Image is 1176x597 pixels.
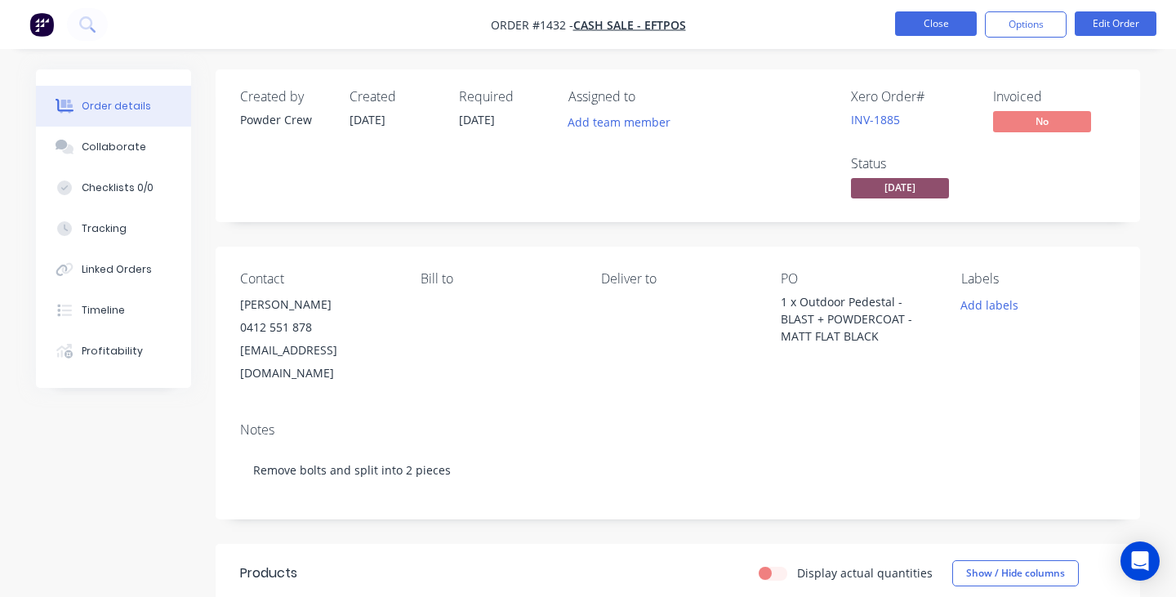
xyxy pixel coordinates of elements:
[240,293,394,385] div: [PERSON_NAME]0412 551 878[EMAIL_ADDRESS][DOMAIN_NAME]
[985,11,1067,38] button: Options
[36,86,191,127] button: Order details
[240,316,394,339] div: 0412 551 878
[851,156,973,172] div: Status
[240,564,297,583] div: Products
[82,221,127,236] div: Tracking
[601,271,755,287] div: Deliver to
[240,339,394,385] div: [EMAIL_ADDRESS][DOMAIN_NAME]
[459,112,495,127] span: [DATE]
[797,564,933,581] label: Display actual quantities
[36,167,191,208] button: Checklists 0/0
[573,17,686,33] a: Cash Sale - EFTPOS
[851,178,949,203] button: [DATE]
[82,344,143,359] div: Profitability
[350,112,385,127] span: [DATE]
[36,290,191,331] button: Timeline
[82,262,152,277] div: Linked Orders
[240,89,330,105] div: Created by
[240,293,394,316] div: [PERSON_NAME]
[459,89,549,105] div: Required
[961,271,1116,287] div: Labels
[82,180,154,195] div: Checklists 0/0
[36,127,191,167] button: Collaborate
[781,271,935,287] div: PO
[240,422,1116,438] div: Notes
[491,17,573,33] span: Order #1432 -
[82,140,146,154] div: Collaborate
[895,11,977,36] button: Close
[350,89,439,105] div: Created
[993,111,1091,131] span: No
[421,271,575,287] div: Bill to
[952,560,1079,586] button: Show / Hide columns
[851,178,949,198] span: [DATE]
[559,111,679,133] button: Add team member
[240,445,1116,495] div: Remove bolts and split into 2 pieces
[568,89,732,105] div: Assigned to
[568,111,679,133] button: Add team member
[36,249,191,290] button: Linked Orders
[82,303,125,318] div: Timeline
[36,208,191,249] button: Tracking
[993,89,1116,105] div: Invoiced
[1120,541,1160,581] div: Open Intercom Messenger
[29,12,54,37] img: Factory
[781,293,935,345] div: 1 x Outdoor Pedestal - BLAST + POWDERCOAT - MATT FLAT BLACK
[1075,11,1156,36] button: Edit Order
[851,112,900,127] a: INV-1885
[952,293,1027,315] button: Add labels
[240,111,330,128] div: Powder Crew
[36,331,191,372] button: Profitability
[82,99,151,114] div: Order details
[851,89,973,105] div: Xero Order #
[240,271,394,287] div: Contact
